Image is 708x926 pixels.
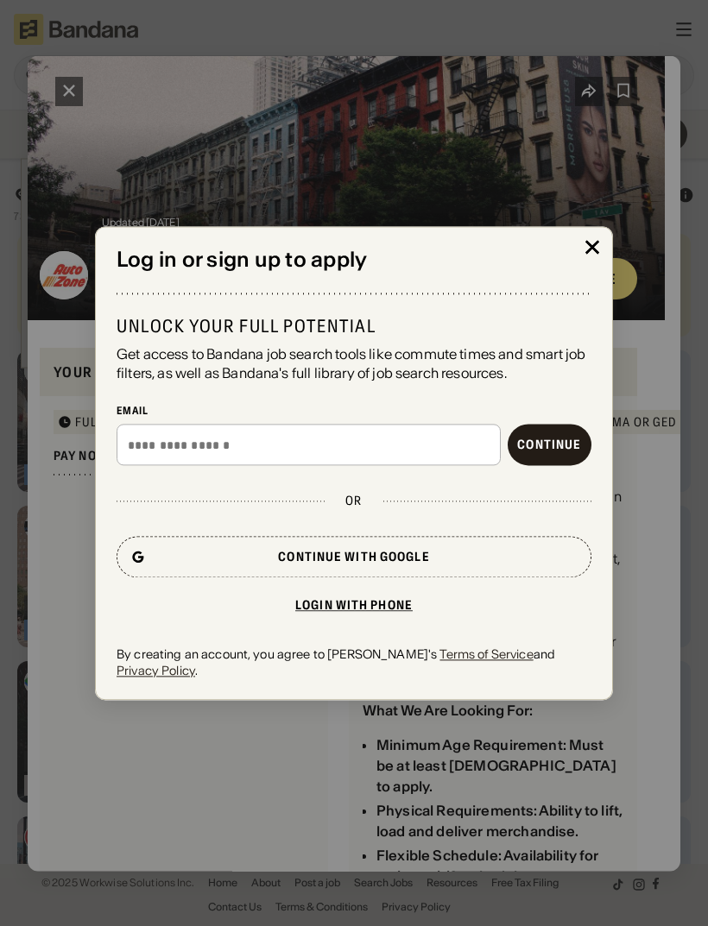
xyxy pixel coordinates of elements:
div: Continue with Google [278,551,429,564]
div: Login with phone [295,600,413,612]
div: Unlock your full potential [117,315,591,337]
div: Log in or sign up to apply [117,248,591,273]
div: Email [117,404,591,418]
div: By creating an account, you agree to [PERSON_NAME]'s and . [117,647,591,678]
div: Get access to Bandana job search tools like commute times and smart job filters, as well as Banda... [117,344,591,383]
a: Privacy Policy [117,663,195,678]
div: or [345,494,362,509]
div: Continue [517,439,581,451]
a: Terms of Service [439,647,533,663]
